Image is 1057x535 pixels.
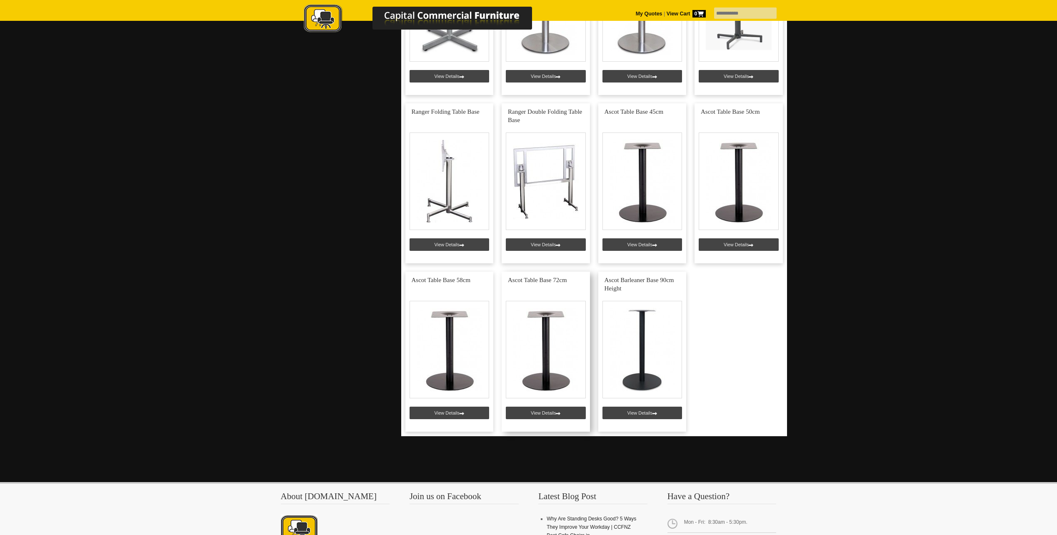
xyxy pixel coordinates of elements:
[410,492,519,504] h3: Join us on Facebook
[667,11,706,17] strong: View Cart
[636,11,662,17] a: My Quotes
[692,10,706,17] span: 0
[665,11,705,17] a: View Cart0
[538,492,647,504] h3: Latest Blog Post
[667,515,777,533] span: Mon - Fri: 8:30am - 5:30pm.
[667,492,777,504] h3: Have a Question?
[281,4,572,37] a: Capital Commercial Furniture Logo
[281,4,572,35] img: Capital Commercial Furniture Logo
[281,492,390,504] h3: About [DOMAIN_NAME]
[547,516,636,530] a: Why Are Standing Desks Good? 5 Ways They Improve Your Workday | CCFNZ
